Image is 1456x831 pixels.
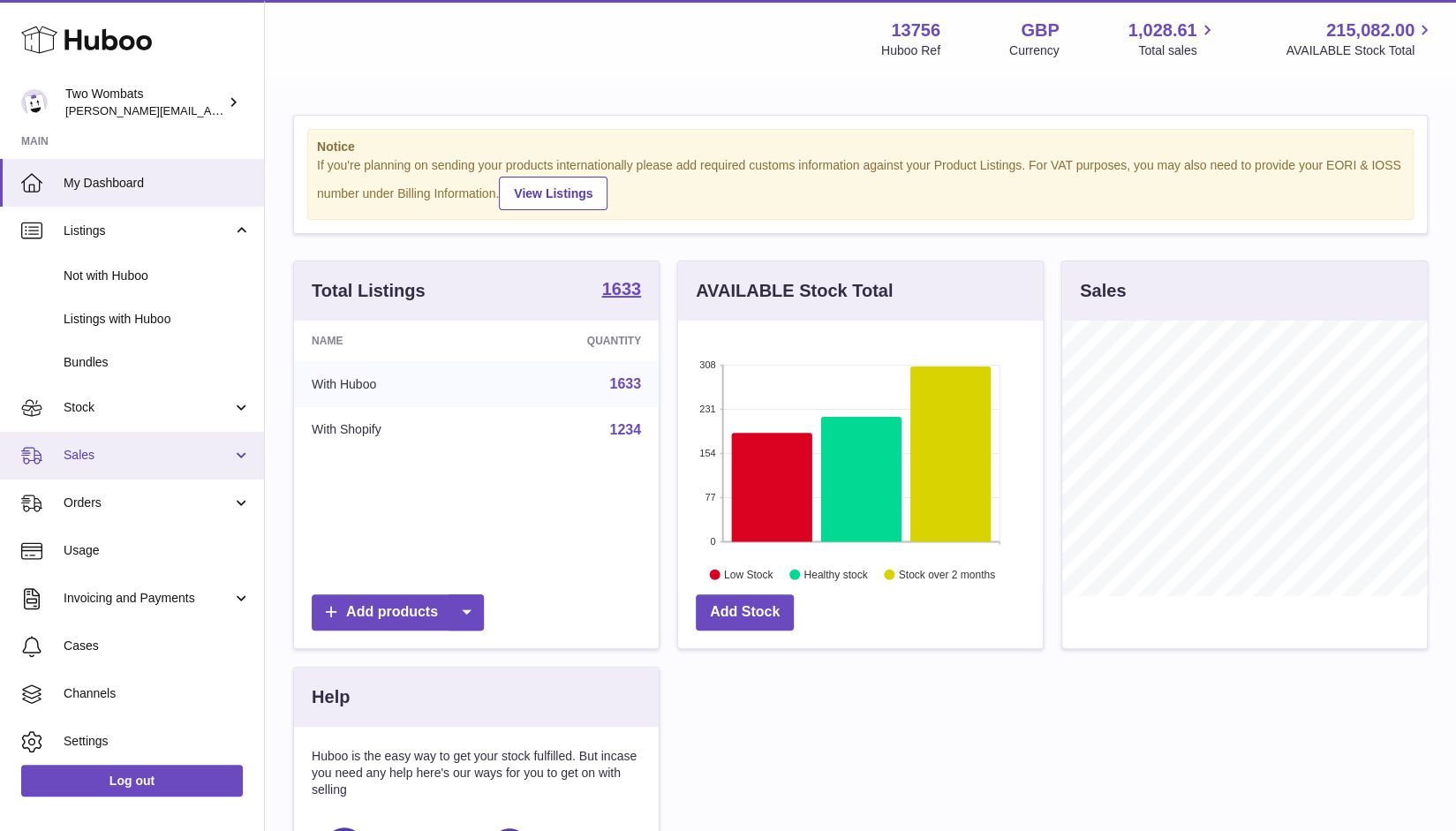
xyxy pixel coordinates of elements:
a: 1633 [602,280,642,301]
span: Sales [64,447,232,464]
span: Stock [64,399,232,416]
a: 1,028.61 Total sales [1128,19,1218,59]
td: With Huboo [294,361,491,407]
img: adam.randall@twowombats.com [21,89,48,116]
h3: Sales [1080,279,1126,303]
span: AVAILABLE Stock Total [1286,42,1435,59]
span: Usage [64,542,251,559]
h3: Total Listings [312,279,426,303]
text: Low Stock [724,568,773,580]
text: 77 [705,492,715,502]
div: If you're planning on sending your products internationally please add required customs informati... [317,157,1404,210]
p: Huboo is the easy way to get your stock fulfilled. But incase you need any help here's our ways f... [312,748,641,798]
a: 1234 [609,422,641,437]
text: 231 [699,404,715,414]
span: Bundles [64,354,251,371]
span: My Dashboard [64,175,251,192]
text: Stock over 2 months [899,568,995,580]
div: Huboo Ref [881,42,940,59]
text: 0 [710,536,715,547]
strong: Notice [317,139,1404,155]
td: With Shopify [294,407,491,453]
span: Total sales [1138,42,1217,59]
span: Listings with Huboo [64,311,251,328]
strong: 13756 [891,19,940,42]
span: Invoicing and Payments [64,590,232,607]
strong: GBP [1021,19,1059,42]
span: Channels [64,685,251,702]
span: Orders [64,495,232,511]
a: Add Stock [696,594,794,631]
a: Log out [21,765,243,797]
a: Add products [312,594,484,631]
text: Healthy stock [803,568,868,580]
text: 154 [699,448,715,458]
span: 215,082.00 [1326,19,1415,42]
span: 1,028.61 [1128,19,1197,42]
h3: AVAILABLE Stock Total [696,279,893,303]
a: 1633 [609,376,641,391]
a: 215,082.00 AVAILABLE Stock Total [1286,19,1435,59]
h3: Help [312,685,350,709]
th: Quantity [491,321,659,361]
span: Settings [64,733,251,750]
div: Currency [1009,42,1060,59]
span: Cases [64,638,251,654]
span: Listings [64,223,232,239]
div: Two Wombats [65,86,224,119]
span: [PERSON_NAME][EMAIL_ADDRESS][PERSON_NAME][DOMAIN_NAME] [65,103,449,117]
a: View Listings [499,177,607,210]
strong: 1633 [602,280,642,298]
text: 308 [699,359,715,370]
th: Name [294,321,491,361]
span: Not with Huboo [64,268,251,284]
